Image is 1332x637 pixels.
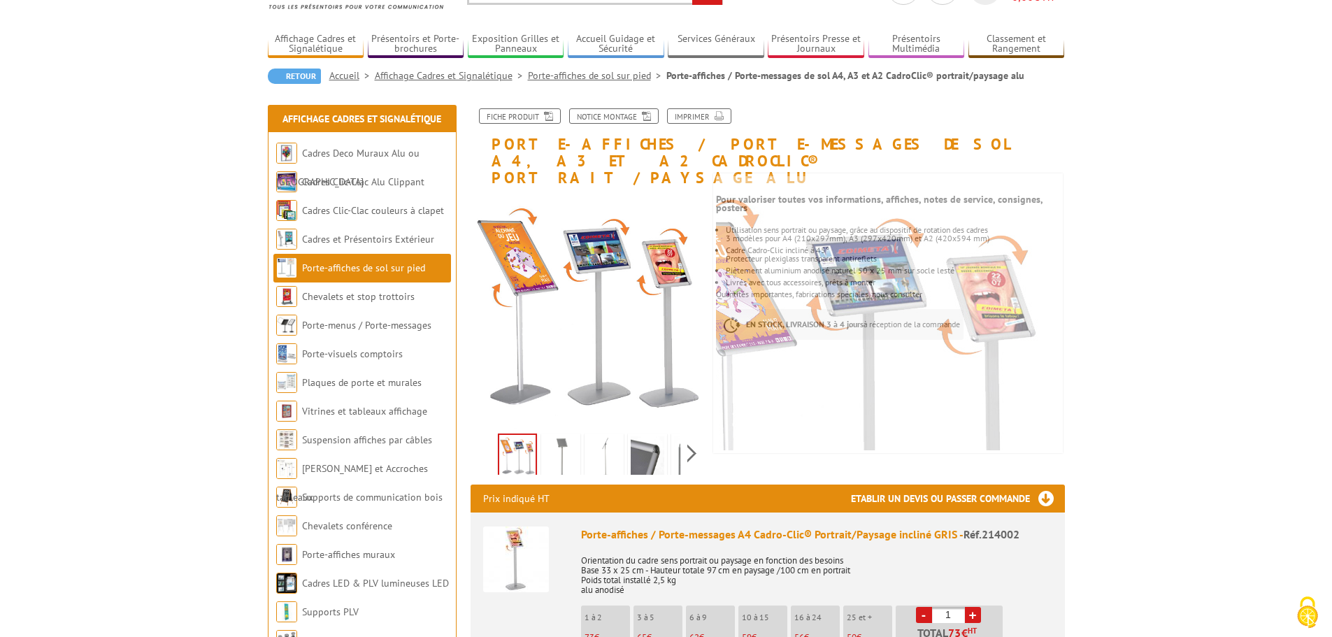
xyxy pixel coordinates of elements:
[276,458,297,479] img: Cimaises et Accroches tableaux
[637,613,682,622] p: 3 à 5
[276,257,297,278] img: Porte-affiches de sol sur pied
[276,462,428,503] a: [PERSON_NAME] et Accroches tableaux
[460,108,1075,187] h1: Porte-affiches / Porte-messages de sol A4, A3 et A2 CadroClic® portrait/paysage alu
[569,108,659,124] a: Notice Montage
[302,204,444,217] a: Cadres Clic-Clac couleurs à clapet
[1290,595,1325,630] img: Cookies (fenêtre modale)
[268,69,321,84] a: Retour
[483,485,550,513] p: Prix indiqué HT
[916,607,932,623] a: -
[794,613,840,622] p: 16 à 24
[276,286,297,307] img: Chevalets et stop trottoirs
[668,33,764,56] a: Services Généraux
[302,233,434,245] a: Cadres et Présentoirs Extérieur
[276,200,297,221] img: Cadres Clic-Clac couleurs à clapet
[276,315,297,336] img: Porte-menus / Porte-messages
[544,436,578,480] img: porte_affiches_214002_214003_sans_affiche.jpg
[368,33,464,56] a: Présentoirs et Porte-brochures
[276,429,297,450] img: Suspension affiches par câbles
[868,33,965,56] a: Présentoirs Multimédia
[276,372,297,393] img: Plaques de porte et murales
[965,607,981,623] a: +
[581,527,1052,543] div: Porte-affiches / Porte-messages A4 Cadro-Clic® Portrait/Paysage incliné GRIS -
[302,520,392,532] a: Chevalets conférence
[276,143,297,164] img: Cadres Deco Muraux Alu ou Bois
[471,194,706,429] img: porte_affiches_214002_214003_214902.jpg
[528,69,666,82] a: Porte-affiches de sol sur pied
[302,548,395,561] a: Porte-affiches muraux
[640,173,1060,593] img: porte_affiches_214002_214003_214902.jpg
[968,626,977,636] sup: HT
[302,606,359,618] a: Supports PLV
[1283,589,1332,637] button: Cookies (fenêtre modale)
[667,108,731,124] a: Imprimer
[742,613,787,622] p: 10 à 15
[302,348,403,360] a: Porte-visuels comptoirs
[302,434,432,446] a: Suspension affiches par câbles
[302,491,443,503] a: Supports de communication bois
[689,613,735,622] p: 6 à 9
[302,262,425,274] a: Porte-affiches de sol sur pied
[585,613,630,622] p: 1 à 2
[847,613,892,622] p: 25 et +
[499,435,536,478] img: porte_affiches_214002_214003_214902.jpg
[276,601,297,622] img: Supports PLV
[483,527,549,592] img: Porte-affiches / Porte-messages A4 Cadro-Clic® Portrait/Paysage incliné GRIS
[276,515,297,536] img: Chevalets conférence
[302,405,427,417] a: Vitrines et tableaux affichage
[302,290,415,303] a: Chevalets et stop trottoirs
[666,69,1024,83] li: Porte-affiches / Porte-messages de sol A4, A3 et A2 CadroClic® portrait/paysage alu
[674,436,708,480] img: porte-affiches-sol-blackline-cadres-inclines-sur-pied-droit_214002_2.jpg
[276,401,297,422] img: Vitrines et tableaux affichage
[587,436,621,480] img: porte_affiches_214002_214003_profil.jpg
[276,147,420,188] a: Cadres Deco Muraux Alu ou [GEOGRAPHIC_DATA]
[631,436,664,480] img: porte-affiches-sol-blackline-cadres-inclines-sur-pied-droit_2140002_1.jpg
[851,485,1065,513] h3: Etablir un devis ou passer commande
[302,176,424,188] a: Cadres Clic-Clac Alu Clippant
[685,442,699,465] span: Next
[282,113,441,125] a: Affichage Cadres et Signalétique
[276,229,297,250] img: Cadres et Présentoirs Extérieur
[276,544,297,565] img: Porte-affiches muraux
[302,577,449,589] a: Cadres LED & PLV lumineuses LED
[302,376,422,389] a: Plaques de porte et murales
[468,33,564,56] a: Exposition Grilles et Panneaux
[768,33,864,56] a: Présentoirs Presse et Journaux
[375,69,528,82] a: Affichage Cadres et Signalétique
[302,319,431,331] a: Porte-menus / Porte-messages
[479,108,561,124] a: Fiche produit
[276,343,297,364] img: Porte-visuels comptoirs
[329,69,375,82] a: Accueil
[268,33,364,56] a: Affichage Cadres et Signalétique
[581,546,1052,595] p: Orientation du cadre sens portrait ou paysage en fonction des besoins Base 33 x 25 cm - Hauteur t...
[568,33,664,56] a: Accueil Guidage et Sécurité
[964,527,1019,541] span: Réf.214002
[968,33,1065,56] a: Classement et Rangement
[276,573,297,594] img: Cadres LED & PLV lumineuses LED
